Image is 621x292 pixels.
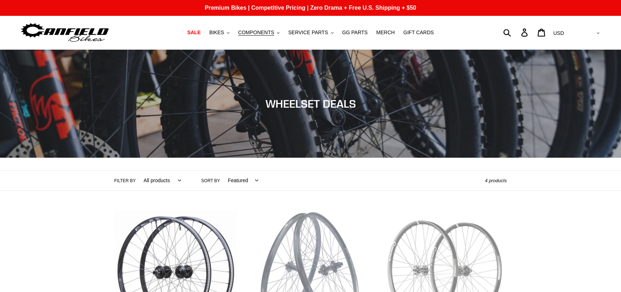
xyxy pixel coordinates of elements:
a: MERCH [373,28,398,37]
a: GG PARTS [339,28,371,37]
a: GIFT CARDS [400,28,438,37]
label: Filter by [114,178,136,184]
span: SALE [187,30,201,36]
span: BIKES [209,30,224,36]
span: GIFT CARDS [403,30,434,36]
span: COMPONENTS [238,30,274,36]
img: Canfield Bikes [20,21,110,44]
a: SALE [184,28,204,37]
label: Sort by [201,178,220,184]
span: SERVICE PARTS [288,30,328,36]
span: GG PARTS [342,30,368,36]
span: WHEELSET DEALS [265,97,356,110]
span: MERCH [376,30,395,36]
button: COMPONENTS [234,28,283,37]
button: SERVICE PARTS [285,28,337,37]
input: Search [507,24,526,40]
button: BIKES [206,28,233,37]
span: 4 products [485,178,507,183]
